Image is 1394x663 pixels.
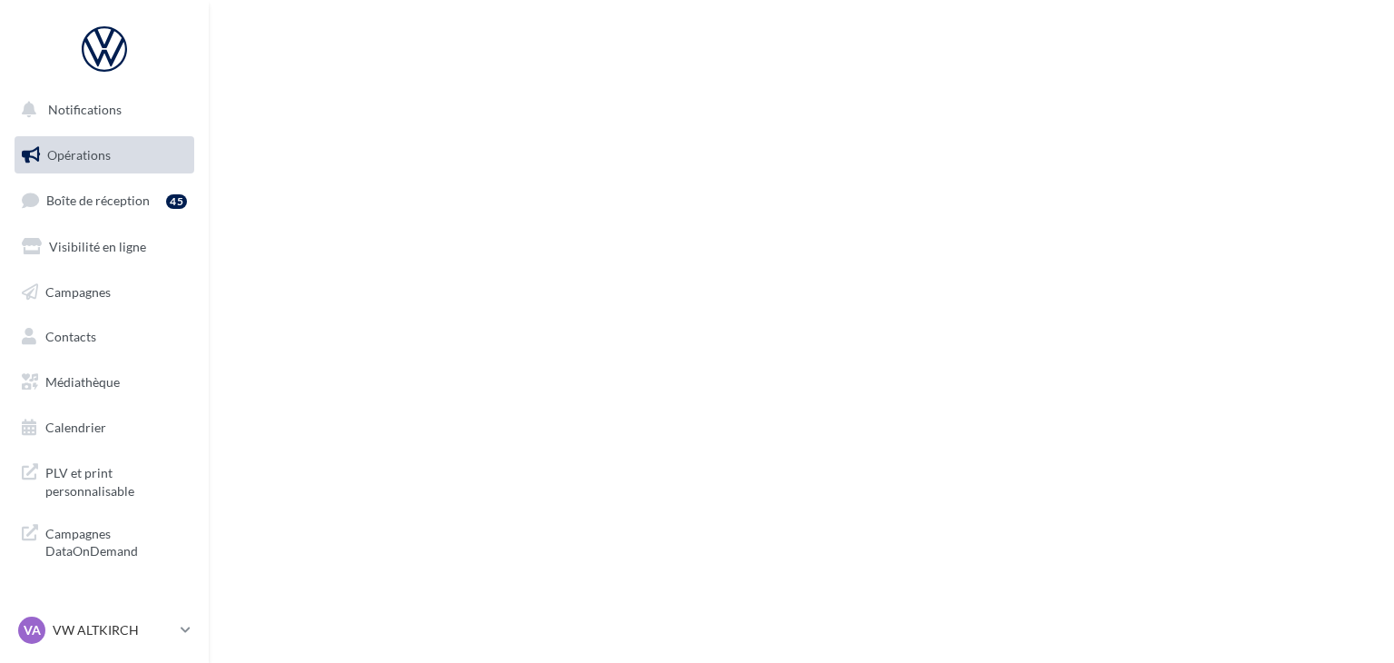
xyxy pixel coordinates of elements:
span: PLV et print personnalisable [45,460,187,500]
a: Boîte de réception45 [11,181,198,220]
a: PLV et print personnalisable [11,453,198,507]
span: Contacts [45,329,96,344]
span: Calendrier [45,420,106,435]
span: Notifications [48,102,122,117]
button: Notifications [11,91,191,129]
a: Campagnes DataOnDemand [11,514,198,568]
a: Opérations [11,136,198,174]
a: Visibilité en ligne [11,228,198,266]
a: VA VW ALTKIRCH [15,613,194,648]
span: Médiathèque [45,374,120,390]
div: 45 [166,194,187,209]
span: Opérations [47,147,111,163]
span: Visibilité en ligne [49,239,146,254]
span: VA [24,621,41,639]
p: VW ALTKIRCH [53,621,173,639]
a: Calendrier [11,409,198,447]
span: Campagnes [45,283,111,299]
span: Campagnes DataOnDemand [45,521,187,560]
a: Médiathèque [11,363,198,401]
a: Campagnes [11,273,198,312]
span: Boîte de réception [46,193,150,208]
a: Contacts [11,318,198,356]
